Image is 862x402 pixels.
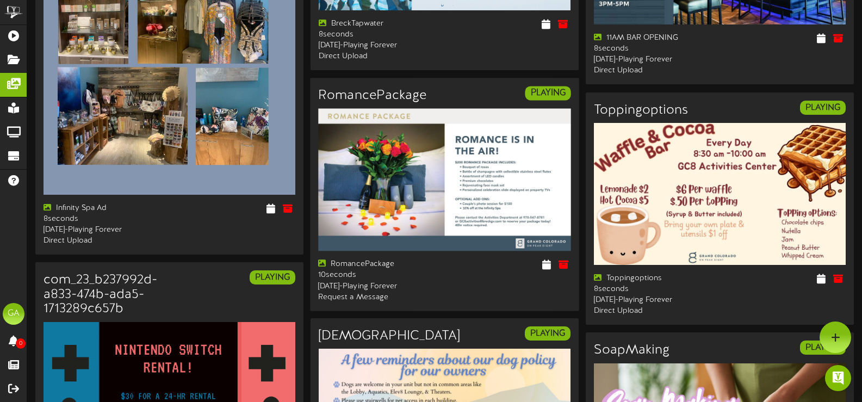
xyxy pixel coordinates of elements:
div: [DATE] - Playing Forever [319,40,437,51]
div: BreckTapwater [319,18,437,29]
h3: SoapMaking [594,343,669,357]
div: Infinity Spa Ad [44,203,162,214]
h3: RomancePackage [318,89,426,103]
strong: PLAYING [805,103,840,113]
div: [DATE] - Playing Forever [44,225,162,236]
strong: PLAYING [255,273,290,282]
div: Direct Upload [319,51,437,62]
div: 8 seconds [319,29,437,40]
strong: PLAYING [531,88,566,98]
div: Open Intercom Messenger [825,365,851,391]
div: [DATE] - Playing Forever [594,295,712,306]
div: RomancePackage [318,259,436,270]
img: 7452e81e-a3a8-4074-a407-eeeff90db0ee.jpg [594,123,846,265]
span: 0 [16,338,26,349]
div: [DATE] - Playing Forever [318,281,436,292]
div: [DATE] - Playing Forever [594,54,712,65]
img: e54e680d-b74e-4b34-94fa-51a12aa75ff4.jpg [318,108,571,250]
div: 8 seconds [594,44,712,54]
div: 11AM BAR OPENING [594,33,712,44]
div: Direct Upload [594,306,712,317]
div: 10 seconds [318,270,436,281]
div: 8 seconds [44,214,162,225]
strong: PLAYING [805,343,840,352]
div: Toppingoptions [594,273,712,284]
div: 8 seconds [594,284,712,295]
div: GA [3,303,24,325]
div: Direct Upload [44,236,162,246]
strong: PLAYING [530,329,565,338]
h3: com_23_b237992d-a833-474b-ada5-1713289c657b [44,273,162,316]
div: Direct Upload [594,65,712,76]
h3: Toppingoptions [594,103,688,117]
div: Request a Message [318,292,436,302]
h3: [DEMOGRAPHIC_DATA] [319,329,460,343]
